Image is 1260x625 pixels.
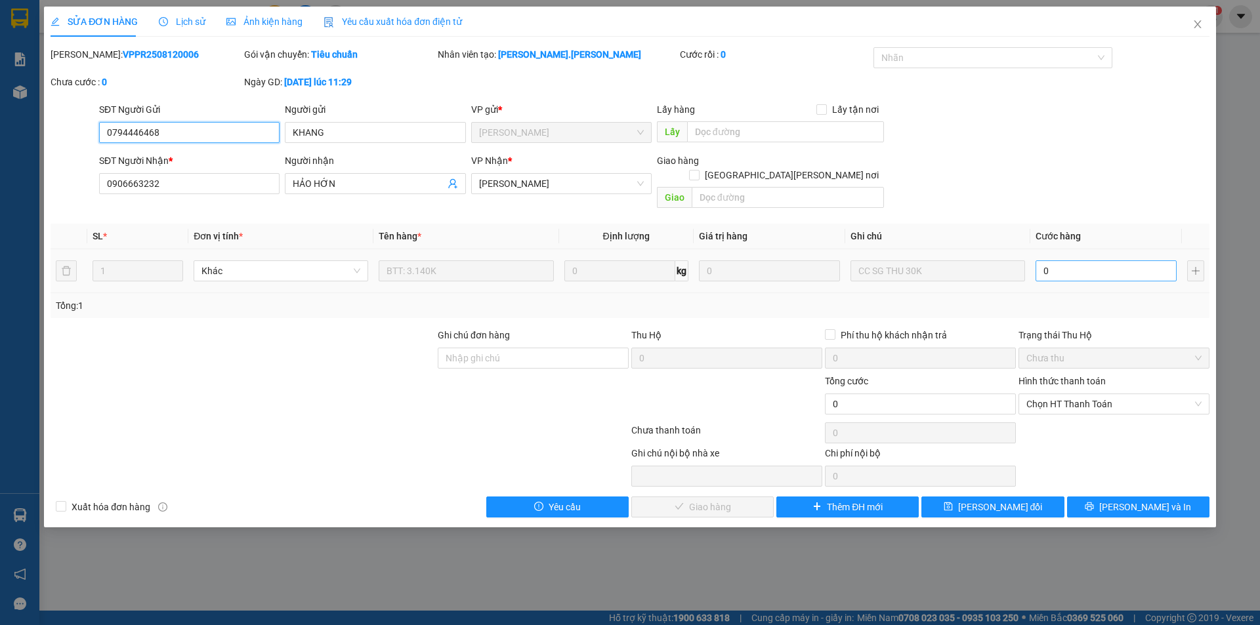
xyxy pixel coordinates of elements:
div: Người nhận [285,153,465,168]
label: Ghi chú đơn hàng [438,330,510,340]
div: VP gửi [471,102,652,117]
span: Yêu cầu xuất hóa đơn điện tử [324,16,462,27]
img: icon [324,17,334,28]
button: checkGiao hàng [631,496,774,517]
div: Gói vận chuyển: [244,47,435,62]
b: VPPR2508120006 [123,49,199,60]
span: Cước hàng [1036,231,1081,241]
div: Ghi chú nội bộ nhà xe [631,446,822,466]
label: Hình thức thanh toán [1018,376,1106,386]
span: printer [1085,502,1094,512]
div: Tổng: 1 [56,298,486,313]
span: Định lượng [603,231,650,241]
span: [PERSON_NAME] và In [1099,500,1191,514]
span: exclamation-circle [534,502,543,512]
b: 0 [102,77,107,87]
input: Dọc đường [692,187,884,208]
span: Khác [201,261,360,281]
button: save[PERSON_NAME] đổi [921,496,1064,517]
span: [GEOGRAPHIC_DATA][PERSON_NAME] nơi [700,168,884,182]
div: Ngày GD: [244,75,435,89]
button: exclamation-circleYêu cầu [486,496,629,517]
span: Giá trị hàng [699,231,747,241]
span: Ảnh kiện hàng [226,16,303,27]
div: Chi phí nội bộ [825,446,1016,466]
span: plus [812,502,822,512]
span: user-add [448,178,458,189]
span: Giao [657,187,692,208]
div: Cước rồi : [680,47,871,62]
span: Yêu cầu [549,500,581,514]
div: Nhân viên tạo: [438,47,677,62]
span: kg [675,260,688,281]
div: Người gửi [285,102,465,117]
button: plusThêm ĐH mới [776,496,919,517]
span: SỬA ĐƠN HÀNG [51,16,138,27]
span: Phí thu hộ khách nhận trả [835,328,952,342]
div: [PERSON_NAME]: [51,47,241,62]
div: Chưa thanh toán [630,423,824,446]
input: Dọc đường [687,121,884,142]
div: Chưa cước : [51,75,241,89]
span: Thêm ĐH mới [827,500,883,514]
span: edit [51,17,60,26]
span: picture [226,17,236,26]
span: Giao hàng [657,155,699,166]
input: 0 [699,260,840,281]
span: Lấy [657,121,687,142]
span: VP Phan Rang [479,123,644,142]
span: clock-circle [159,17,168,26]
b: 0 [721,49,726,60]
div: SĐT Người Gửi [99,102,280,117]
span: Đơn vị tính [194,231,243,241]
button: plus [1187,260,1204,281]
span: Tổng cước [825,376,868,386]
input: Ghi Chú [850,260,1025,281]
b: [PERSON_NAME].[PERSON_NAME] [498,49,641,60]
span: close [1192,19,1203,30]
b: [DATE] lúc 11:29 [284,77,352,87]
span: save [944,502,953,512]
div: Trạng thái Thu Hộ [1018,328,1209,342]
button: printer[PERSON_NAME] và In [1067,496,1209,517]
span: Xuất hóa đơn hàng [66,500,156,514]
span: Thu Hộ [631,330,661,340]
input: VD: Bàn, Ghế [379,260,553,281]
b: Tiêu chuẩn [311,49,358,60]
span: Lấy tận nơi [827,102,884,117]
span: Hồ Chí Minh [479,174,644,193]
span: Lấy hàng [657,104,695,115]
span: Chọn HT Thanh Toán [1026,394,1202,414]
span: Tên hàng [379,231,421,241]
input: Ghi chú đơn hàng [438,348,629,369]
span: info-circle [158,502,167,512]
button: Close [1179,7,1216,43]
span: Lịch sử [159,16,205,27]
span: SL [93,231,103,241]
span: [PERSON_NAME] đổi [958,500,1043,514]
th: Ghi chú [845,224,1030,249]
div: SĐT Người Nhận [99,153,280,168]
button: delete [56,260,77,281]
span: Chưa thu [1026,348,1202,368]
span: VP Nhận [471,155,508,166]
